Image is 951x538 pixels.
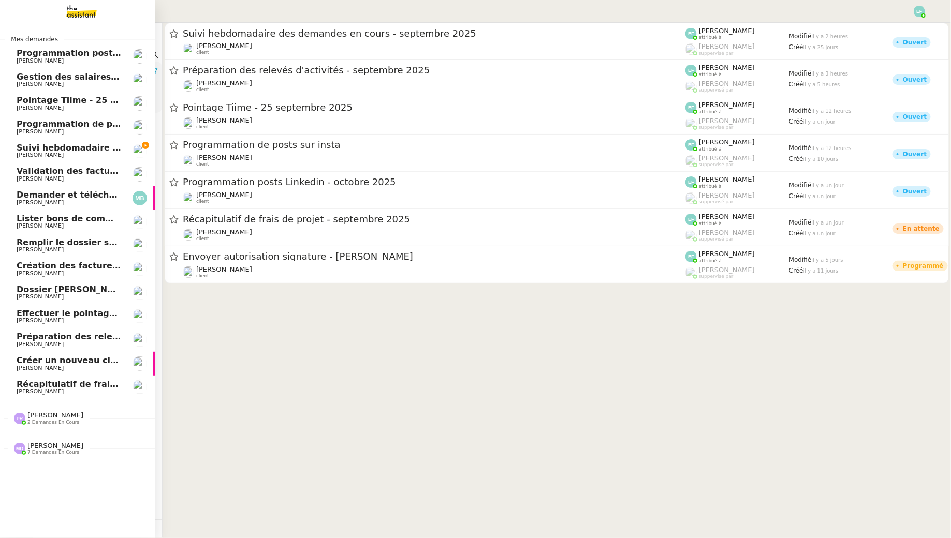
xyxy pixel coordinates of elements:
[17,379,246,389] span: Récapitulatif de frais de projet - septembre 2025
[183,140,685,150] span: Programmation de posts sur insta
[133,238,147,252] img: users%2FQNmrJKjvCnhZ9wRJPnUNc9lj8eE3%2Favatar%2F5ca36b56-0364-45de-a850-26ae83da85f1
[803,193,836,199] span: il y a un jour
[699,199,734,205] span: suppervisé par
[699,87,734,93] span: suppervisé par
[17,308,275,318] span: Effectuer le pointage des paiements clients manquants
[133,96,147,111] img: users%2Fx9OnqzEMlAUNG38rkK8jkyzjKjJ3%2Favatar%2F1516609952611.jpeg
[903,263,944,269] div: Programmé
[812,220,844,226] span: il y a un jour
[133,191,147,205] img: svg
[903,39,927,46] div: Ouvert
[685,214,697,225] img: svg
[699,191,755,199] span: [PERSON_NAME]
[789,155,803,162] span: Créé
[183,103,685,112] span: Pointage Tiime - 25 septembre 2025
[699,109,722,115] span: attribué à
[699,274,734,279] span: suppervisé par
[685,229,789,242] app-user-label: suppervisé par
[803,82,840,87] span: il y a 5 heures
[17,317,64,324] span: [PERSON_NAME]
[196,42,252,50] span: [PERSON_NAME]
[17,175,64,182] span: [PERSON_NAME]
[183,29,685,38] span: Suivi hebdomadaire des demandes en cours - septembre 2025
[789,43,803,51] span: Créé
[17,119,176,129] span: Programmation de posts sur insta
[685,213,789,226] app-user-label: attribué à
[685,43,697,55] img: users%2FyQfMwtYgTqhRP2YHWHmG2s2LYaD3%2Favatar%2Fprofile-pic.png
[903,151,927,157] div: Ouvert
[17,285,131,294] span: Dossier [PERSON_NAME]
[685,117,789,130] app-user-label: suppervisé par
[699,101,755,109] span: [PERSON_NAME]
[685,250,789,263] app-user-label: attribué à
[183,80,194,92] img: users%2Fx9OnqzEMlAUNG38rkK8jkyzjKjJ3%2Favatar%2F1516609952611.jpeg
[699,236,734,242] span: suppervisé par
[183,117,194,129] img: users%2Fx9OnqzEMlAUNG38rkK8jkyzjKjJ3%2Favatar%2F1516609952611.jpeg
[699,125,734,130] span: suppervisé par
[699,64,755,71] span: [PERSON_NAME]
[183,266,194,278] img: users%2Fx9OnqzEMlAUNG38rkK8jkyzjKjJ3%2Favatar%2F1516609952611.jpeg
[17,48,231,58] span: Programmation posts Linkedin - octobre 2025
[685,266,789,279] app-user-label: suppervisé par
[789,182,812,189] span: Modifié
[699,162,734,168] span: suppervisé par
[183,155,194,166] img: users%2Fx9OnqzEMlAUNG38rkK8jkyzjKjJ3%2Favatar%2F1516609952611.jpeg
[183,191,685,204] app-user-detailed-label: client
[685,192,697,204] img: users%2FyQfMwtYgTqhRP2YHWHmG2s2LYaD3%2Favatar%2Fprofile-pic.png
[196,124,209,130] span: client
[196,154,252,161] span: [PERSON_NAME]
[789,107,812,114] span: Modifié
[699,175,755,183] span: [PERSON_NAME]
[183,79,685,93] app-user-detailed-label: client
[685,118,697,129] img: users%2FyQfMwtYgTqhRP2YHWHmG2s2LYaD3%2Favatar%2Fprofile-pic.png
[699,42,755,50] span: [PERSON_NAME]
[789,81,803,88] span: Créé
[183,229,194,241] img: users%2Fx9OnqzEMlAUNG38rkK8jkyzjKjJ3%2Favatar%2F1516609952611.jpeg
[196,273,209,279] span: client
[699,221,722,227] span: attribué à
[196,265,252,273] span: [PERSON_NAME]
[17,214,281,223] span: Lister bons de commande manquants à [PERSON_NAME]
[812,145,852,151] span: il y a 12 heures
[685,81,697,92] img: users%2FyQfMwtYgTqhRP2YHWHmG2s2LYaD3%2Favatar%2Fprofile-pic.png
[699,229,755,236] span: [PERSON_NAME]
[183,43,194,54] img: users%2Fx9OnqzEMlAUNG38rkK8jkyzjKjJ3%2Favatar%2F1516609952611.jpeg
[789,267,803,274] span: Créé
[685,102,697,113] img: svg
[699,27,755,35] span: [PERSON_NAME]
[685,139,697,151] img: svg
[14,413,25,424] img: svg
[789,230,803,237] span: Créé
[196,199,209,204] span: client
[5,34,64,44] span: Mes demandes
[903,226,940,232] div: En attente
[685,176,697,188] img: svg
[812,108,852,114] span: il y a 12 heures
[27,442,83,450] span: [PERSON_NAME]
[685,42,789,56] app-user-label: suppervisé par
[17,222,64,229] span: [PERSON_NAME]
[17,152,64,158] span: [PERSON_NAME]
[17,341,64,348] span: [PERSON_NAME]
[685,191,789,205] app-user-label: suppervisé par
[17,199,64,206] span: [PERSON_NAME]
[196,116,252,124] span: [PERSON_NAME]
[803,231,836,236] span: il y a un jour
[685,230,697,241] img: users%2FyQfMwtYgTqhRP2YHWHmG2s2LYaD3%2Favatar%2Fprofile-pic.png
[17,237,210,247] span: Remplir le dossier startup non adhérente
[685,251,697,262] img: svg
[17,72,196,82] span: Gestion des salaires - septembre 2025
[685,65,697,76] img: svg
[803,44,839,50] span: il y a 25 jours
[685,80,789,93] app-user-label: suppervisé par
[699,146,722,152] span: attribué à
[699,35,722,40] span: attribué à
[812,183,844,188] span: il y a un jour
[685,267,697,278] img: users%2FyQfMwtYgTqhRP2YHWHmG2s2LYaD3%2Favatar%2Fprofile-pic.png
[699,72,722,78] span: attribué à
[17,332,265,341] span: Préparation des relevés d'activités - septembre 2025
[14,443,25,454] img: svg
[789,70,812,77] span: Modifié
[699,258,722,264] span: attribué à
[183,116,685,130] app-user-detailed-label: client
